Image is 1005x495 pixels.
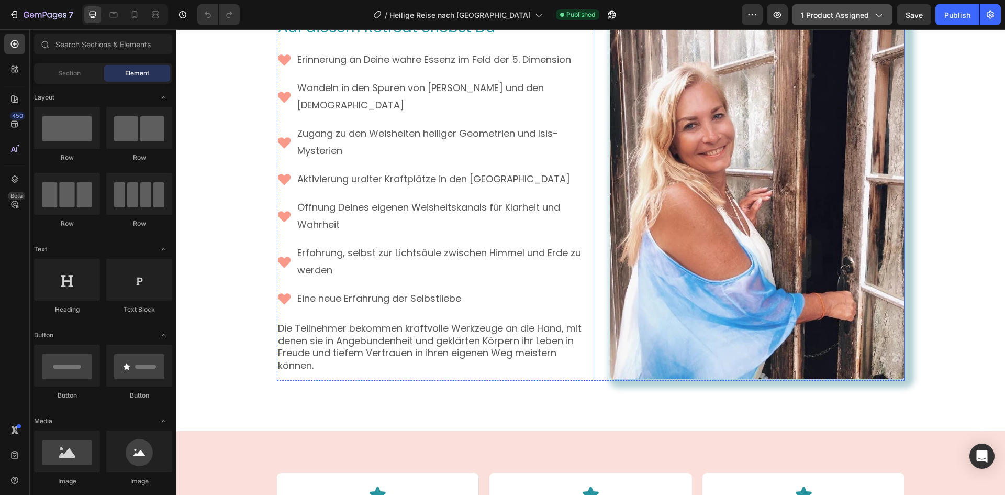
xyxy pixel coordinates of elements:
div: Row [34,219,100,228]
iframe: Design area [176,29,1005,495]
div: Publish [944,9,970,20]
div: Row [106,153,172,162]
div: 450 [10,112,25,120]
button: Publish [935,4,979,25]
span: Text [34,245,47,254]
div: Undo/Redo [197,4,240,25]
div: Heading [34,305,100,314]
div: Beta [8,192,25,200]
span: Toggle open [155,327,172,344]
span: Layout [34,93,54,102]
div: Image [34,477,100,486]
div: Image [106,477,172,486]
button: 7 [4,4,78,25]
span: 1 product assigned [801,9,869,20]
span: Section [58,69,81,78]
span: Heilige Reise nach [GEOGRAPHIC_DATA] [389,9,531,20]
div: Row [106,219,172,228]
input: Search Sections & Elements [34,34,172,54]
span: Toggle open [155,89,172,106]
span: Media [34,416,52,426]
span: Published [566,10,595,19]
div: Button [34,391,100,400]
div: Button [106,391,172,400]
span: / [385,9,387,20]
button: Save [897,4,931,25]
span: Button [34,331,53,340]
span: Element [125,69,149,78]
span: Toggle open [155,241,172,258]
span: Toggle open [155,413,172,430]
div: Row [34,153,100,162]
div: Open Intercom Messenger [969,444,995,469]
p: 7 [69,8,73,21]
div: Text Block [106,305,172,314]
button: 1 product assigned [792,4,892,25]
span: Save [906,10,923,19]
